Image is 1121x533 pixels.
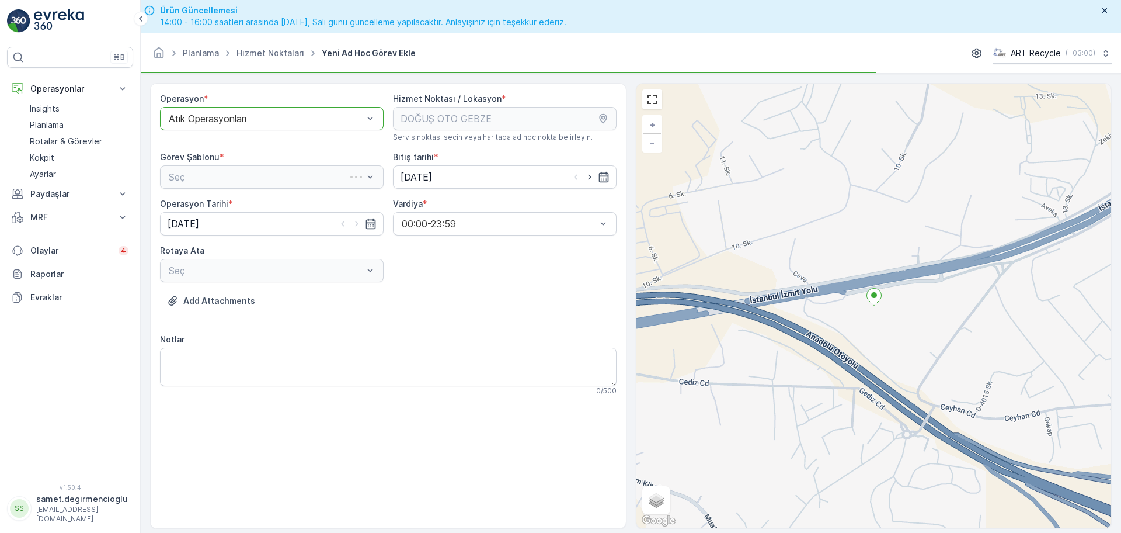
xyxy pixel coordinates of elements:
[183,48,219,58] a: Planlama
[121,246,126,255] p: 4
[160,212,384,236] input: dd/mm/yyyy
[643,487,669,513] a: Layers
[639,513,678,528] a: Bu bölgeyi Google Haritalar'da açın (yeni pencerede açılır)
[649,137,655,147] span: −
[25,133,133,150] a: Rotalar & Görevler
[639,513,678,528] img: Google
[183,295,255,307] p: Add Attachments
[7,484,133,491] span: v 1.50.4
[1011,47,1061,59] p: ART Recycle
[160,152,220,162] label: Görev Şablonu
[30,83,110,95] p: Operasyonlar
[30,268,128,280] p: Raporlar
[7,77,133,101] button: Operasyonlar
[7,493,133,524] button: SSsamet.degirmencioglu[EMAIL_ADDRESS][DOMAIN_NAME]
[30,212,110,223] p: MRF
[160,199,228,209] label: Operasyon Tarihi
[319,47,418,59] span: Yeni Ad Hoc Görev Ekle
[643,134,661,151] a: Uzaklaştır
[596,386,617,396] p: 0 / 500
[113,53,125,62] p: ⌘B
[36,505,128,524] p: [EMAIL_ADDRESS][DOMAIN_NAME]
[30,292,128,303] p: Evraklar
[30,103,60,115] p: Insights
[152,51,165,61] a: Ana Sayfa
[393,133,593,142] span: Servis noktası seçin veya haritada ad hoc nokta belirleyin.
[650,120,655,130] span: +
[236,48,304,58] a: Hizmet Noktaları
[7,262,133,286] a: Raporlar
[30,245,112,257] p: Olaylar
[160,245,204,255] label: Rotaya Ata
[7,286,133,309] a: Evraklar
[1066,49,1095,58] p: ( +03:00 )
[30,168,56,180] p: Ayarlar
[7,9,30,33] img: logo
[25,101,133,117] a: Insights
[25,117,133,133] a: Planlama
[160,334,184,344] label: Notlar
[30,188,110,200] p: Paydaşlar
[393,199,423,209] label: Vardiya
[10,499,29,518] div: SS
[25,166,133,182] a: Ayarlar
[160,94,204,103] label: Operasyon
[393,152,434,162] label: Bitiş tarihi
[30,136,102,147] p: Rotalar & Görevler
[160,5,566,16] span: Ürün Güncellemesi
[393,165,617,189] input: dd/mm/yyyy
[7,182,133,206] button: Paydaşlar
[30,152,54,164] p: Kokpit
[643,91,661,108] a: View Fullscreen
[36,493,128,505] p: samet.degirmencioglu
[160,16,566,28] span: 14:00 - 16:00 saatleri arasında [DATE], Salı günü güncelleme yapılacaktır. Anlayışınız için teşek...
[34,9,84,33] img: logo_light-DOdMpM7g.png
[30,119,64,131] p: Planlama
[25,150,133,166] a: Kokpit
[7,206,133,229] button: MRF
[993,47,1006,60] img: image_23.png
[993,43,1112,64] button: ART Recycle(+03:00)
[393,94,502,103] label: Hizmet Noktası / Lokasyon
[643,116,661,134] a: Yakınlaştır
[393,107,617,130] input: DOĞUŞ OTO GEBZE
[7,239,133,262] a: Olaylar4
[160,292,262,310] button: Dosya Yükle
